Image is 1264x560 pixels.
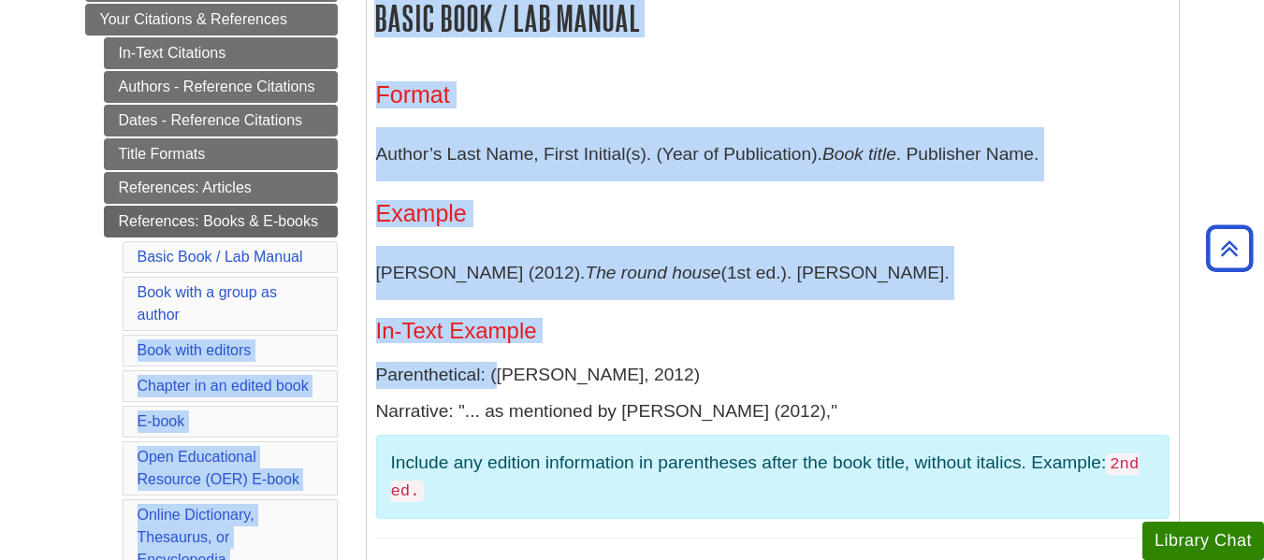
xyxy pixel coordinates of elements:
[138,249,303,265] a: Basic Book / Lab Manual
[376,362,1170,389] p: Parenthetical: ([PERSON_NAME], 2012)
[822,144,896,164] i: Book title
[376,81,1170,108] h3: Format
[104,105,338,136] a: Dates - Reference Citations
[138,342,252,358] a: Book with editors
[104,71,338,103] a: Authors - Reference Citations
[376,246,1170,300] p: [PERSON_NAME] (2012). (1st ed.). [PERSON_NAME].
[85,4,338,36] a: Your Citations & References
[376,319,1170,343] h4: In-Text Example
[100,11,287,27] span: Your Citations & References
[104,37,338,69] a: In-Text Citations
[104,206,338,237] a: References: Books & E-books
[138,413,185,429] a: E-book
[138,378,309,394] a: Chapter in an edited book
[104,138,338,170] a: Title Formats
[104,172,338,204] a: References: Articles
[376,127,1170,181] p: Author’s Last Name, First Initial(s). (Year of Publication). . Publisher Name.
[1142,522,1264,560] button: Library Chat
[585,263,720,282] i: The round house
[391,453,1140,502] code: 2nd ed.
[376,200,1170,227] h3: Example
[391,450,1155,504] p: Include any edition information in parentheses after the book title, without italics. Example:
[138,449,299,487] a: Open Educational Resource (OER) E-book
[138,284,277,323] a: Book with a group as author
[376,398,1170,425] p: Narrative: "... as mentioned by [PERSON_NAME] (2012),"
[1199,236,1259,261] a: Back to Top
